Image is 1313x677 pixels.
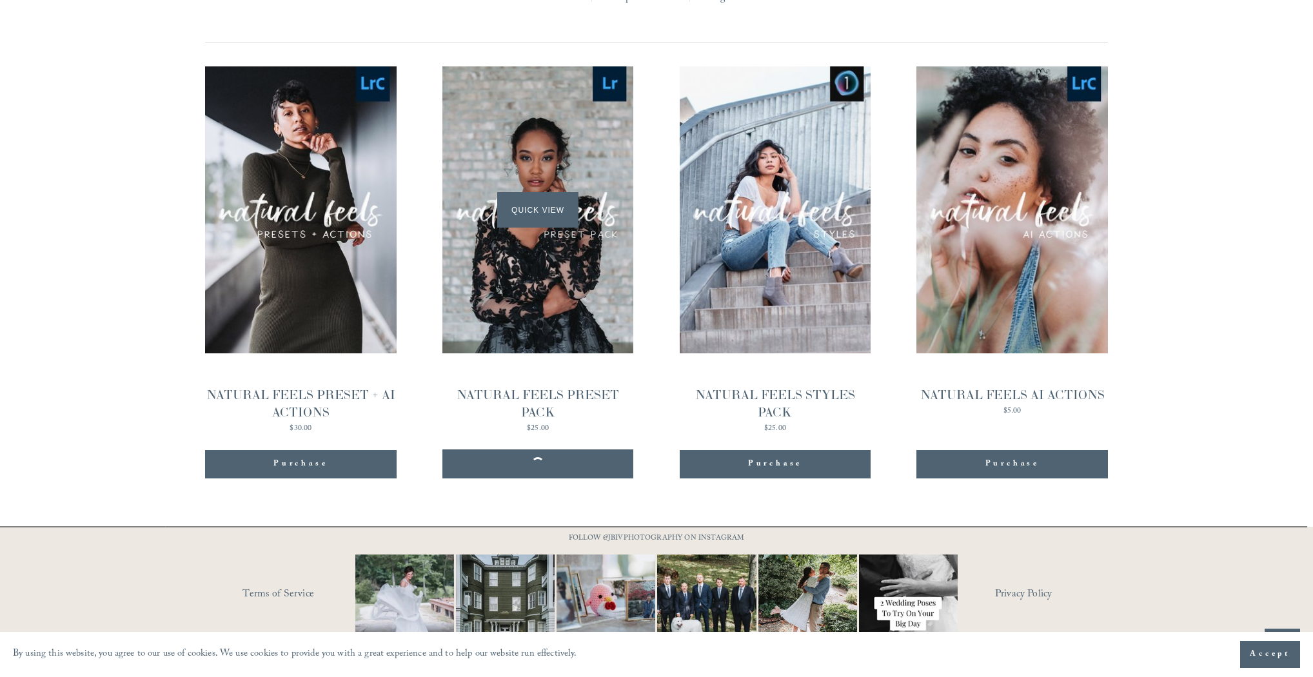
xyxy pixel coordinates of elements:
[985,458,1040,471] span: Purchase
[442,66,634,435] a: NATURAL FEELS PRESET PACK
[442,425,634,433] div: $25.00
[442,386,634,421] div: NATURAL FEELS PRESET PACK
[916,450,1108,478] button: Purchase
[680,386,871,421] div: NATURAL FEELS STYLES PACK
[331,554,479,653] img: Not every photo needs to be perfectly still, sometimes the best ones are the ones that feel like ...
[920,407,1105,415] div: $5.00
[544,532,769,546] p: FOLLOW @JBIVPHOTOGRAPHY ON INSTAGRAM
[205,425,397,433] div: $30.00
[205,66,397,435] a: NATURAL FEELS PRESET + AI ACTIONS
[273,458,328,471] span: Purchase
[995,585,1108,605] a: Privacy Policy
[205,386,397,421] div: NATURAL FEELS PRESET + AI ACTIONS
[758,538,857,669] img: It&rsquo;s that time of year where weddings and engagements pick up and I get the joy of capturin...
[748,458,802,471] span: Purchase
[920,386,1105,404] div: NATURAL FEELS AI ACTIONS
[680,66,871,435] a: NATURAL FEELS STYLES PACK
[532,554,680,653] img: This has got to be one of the cutest detail shots I've ever taken for a wedding! 📷 @thewoobles #I...
[680,450,871,478] button: Purchase
[1240,641,1300,668] button: Accept
[834,554,982,653] img: Let&rsquo;s talk about poses for your wedding day! It doesn&rsquo;t have to be complicated, somet...
[442,554,569,653] img: Wideshots aren't just &quot;nice to have,&quot; they're a wedding day essential! 🙌 #Wideshotwedne...
[497,192,578,228] span: Quick View
[680,425,871,433] div: $25.00
[13,645,577,664] p: By using this website, you agree to our use of cookies. We use cookies to provide you with a grea...
[205,450,397,478] button: Purchase
[242,585,393,605] a: Terms of Service
[633,554,781,653] img: Happy #InternationalDogDay to all the pups who have made wedding days, engagement sessions, and p...
[916,66,1108,418] a: NATURAL FEELS AI ACTIONS
[1250,648,1290,661] span: Accept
